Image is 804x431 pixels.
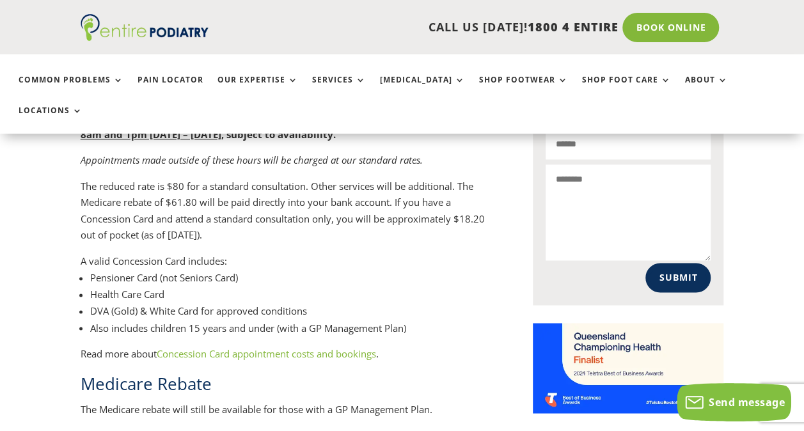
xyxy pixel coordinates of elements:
[90,269,498,286] li: Pensioner Card (not Seniors Card)
[81,345,498,372] p: Read more about .
[157,347,376,359] a: Concession Card appointment costs and bookings
[90,319,498,336] li: Also includes children 15 years and under (with a GP Management Plan)
[312,75,366,103] a: Services
[685,75,728,103] a: About
[81,95,497,141] b: Patients with a GP Management Plan and a valid Concession Card (see list of accepted cards below)...
[582,75,671,103] a: Shop Foot Care
[622,13,719,42] a: Book Online
[217,75,298,103] a: Our Expertise
[81,153,423,166] em: Appointments made outside of these hours will be charged at our standard rates.
[138,75,203,103] a: Pain Locator
[81,14,209,41] img: logo (1)
[90,302,498,319] li: DVA (Gold) & White Card for approved conditions
[533,403,723,416] a: Telstra Business Awards QLD State Finalist - Championing Health Category
[81,31,209,43] a: Entire Podiatry
[225,19,618,36] p: CALL US [DATE]!
[709,395,785,409] span: Send message
[81,178,498,253] p: The reduced rate is $80 for a standard consultation. Other services will be additional. The Medic...
[677,383,791,421] button: Send message
[645,263,711,292] button: Submit
[19,75,123,103] a: Common Problems
[90,286,498,302] li: Health Care Card
[81,111,493,141] span: between 8am and 1pm [DATE] – [DATE]
[81,372,498,401] h2: Medicare Rebate
[380,75,465,103] a: [MEDICAL_DATA]
[533,323,723,413] img: Telstra Business Awards QLD State Finalist - Championing Health Category
[81,253,498,270] div: A valid Concession Card includes:
[527,19,618,35] span: 1800 4 ENTIRE
[19,106,83,134] a: Locations
[81,401,498,427] p: The Medicare rebate will still be available for those with a GP Management Plan.
[479,75,568,103] a: Shop Footwear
